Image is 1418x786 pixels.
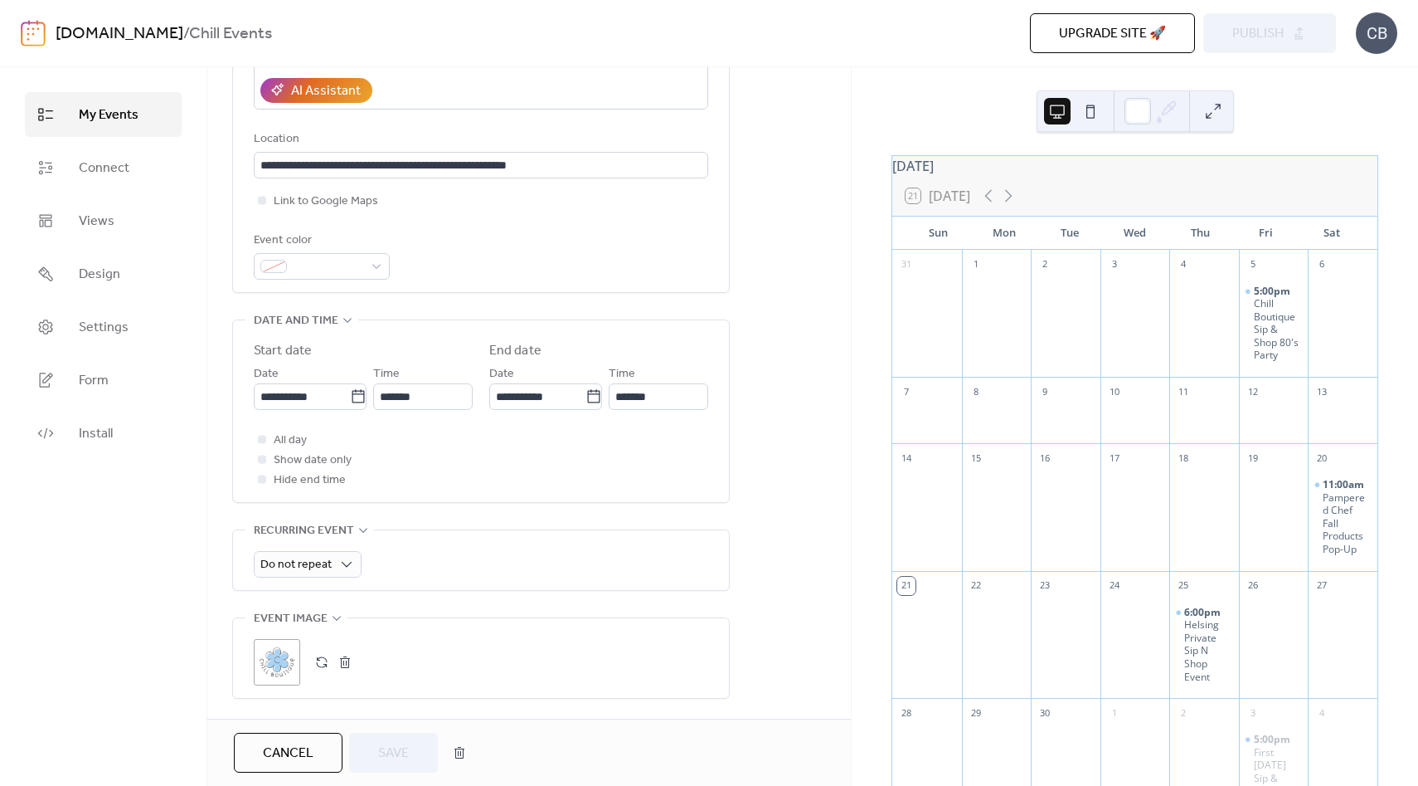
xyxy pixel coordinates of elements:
[25,92,182,137] a: My Events
[254,521,354,541] span: Recurring event
[897,383,915,401] div: 7
[25,305,182,349] a: Settings
[25,198,182,243] a: Views
[79,105,138,125] span: My Events
[1299,217,1364,250] div: Sat
[56,18,183,50] a: [DOMAIN_NAME]
[274,451,352,471] span: Show date only
[254,129,705,149] div: Location
[1169,606,1239,684] div: Helsing Private Sip N Shop Event
[25,251,182,296] a: Design
[1244,256,1262,274] div: 5
[254,609,328,629] span: Event image
[274,192,378,212] span: Link to Google Maps
[79,371,109,391] span: Form
[892,156,1377,176] div: [DATE]
[1174,256,1192,274] div: 4
[1184,618,1232,683] div: Helsing Private Sip N Shop Event
[1174,577,1192,595] div: 25
[1239,285,1309,363] div: Chill Boutique Sip & Shop 80's Party
[1244,383,1262,401] div: 12
[1105,704,1124,722] div: 1
[897,449,915,467] div: 14
[254,311,338,331] span: Date and time
[1105,577,1124,595] div: 24
[79,424,113,444] span: Install
[1233,217,1299,250] div: Fri
[1244,704,1262,722] div: 3
[1244,577,1262,595] div: 26
[1356,12,1397,54] div: CB
[967,704,985,722] div: 29
[189,18,272,50] b: Chill Events
[274,471,346,491] span: Hide end time
[967,256,985,274] div: 1
[274,431,307,451] span: All day
[254,717,325,737] span: Event links
[1036,383,1054,401] div: 9
[1168,217,1233,250] div: Thu
[1323,478,1367,491] span: 11:00am
[1030,13,1195,53] button: Upgrade site 🚀
[373,364,400,384] span: Time
[1313,577,1331,595] div: 27
[254,639,300,686] div: ;
[1323,491,1371,556] div: Pampered Chef Fall Products Pop-Up
[291,81,361,101] div: AI Assistant
[1313,383,1331,401] div: 13
[254,341,312,361] div: Start date
[1102,217,1168,250] div: Wed
[79,212,114,232] span: Views
[1254,285,1293,298] span: 5:00pm
[489,341,541,361] div: End date
[1184,606,1223,619] span: 6:00pm
[1174,704,1192,722] div: 2
[1313,449,1331,467] div: 20
[897,256,915,274] div: 31
[1036,704,1054,722] div: 30
[260,78,372,103] button: AI Assistant
[1105,383,1124,401] div: 10
[967,449,985,467] div: 15
[897,704,915,722] div: 28
[1308,478,1377,556] div: Pampered Chef Fall Products Pop-Up
[25,145,182,190] a: Connect
[967,577,985,595] div: 22
[971,217,1037,250] div: Mon
[967,383,985,401] div: 8
[79,159,129,178] span: Connect
[1174,383,1192,401] div: 11
[1059,24,1166,44] span: Upgrade site 🚀
[1037,217,1102,250] div: Tue
[21,20,46,46] img: logo
[1244,449,1262,467] div: 19
[183,18,189,50] b: /
[906,217,971,250] div: Sun
[25,411,182,456] a: Install
[1036,449,1054,467] div: 16
[1313,256,1331,274] div: 6
[79,318,129,338] span: Settings
[1254,297,1302,362] div: Chill Boutique Sip & Shop 80's Party
[25,358,182,403] a: Form
[1174,449,1192,467] div: 18
[260,554,332,576] span: Do not repeat
[1105,449,1124,467] div: 17
[1254,733,1293,746] span: 5:00pm
[234,733,342,773] button: Cancel
[263,744,313,764] span: Cancel
[897,577,915,595] div: 21
[1036,577,1054,595] div: 23
[489,364,514,384] span: Date
[1105,256,1124,274] div: 3
[79,265,120,285] span: Design
[1313,704,1331,722] div: 4
[609,364,635,384] span: Time
[1036,256,1054,274] div: 2
[254,364,279,384] span: Date
[254,231,386,251] div: Event color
